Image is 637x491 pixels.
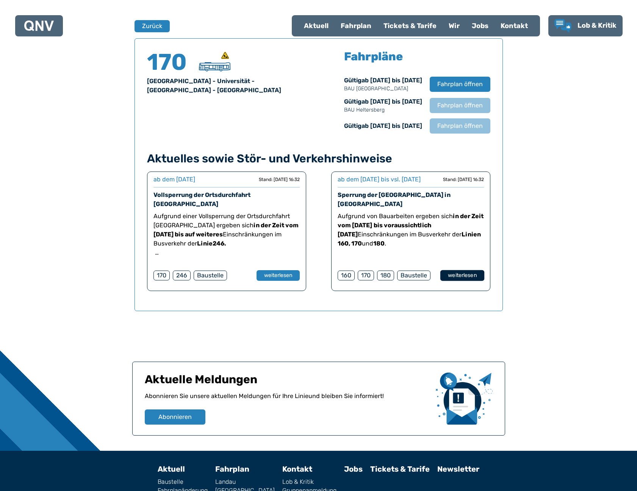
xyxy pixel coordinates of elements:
[338,212,484,229] strong: in der Zeit vom [DATE]
[215,479,275,485] a: Landau
[397,271,430,280] div: Baustelle
[437,101,483,110] span: Fahrplan öffnen
[147,77,310,95] div: [GEOGRAPHIC_DATA] - Universität - [GEOGRAPHIC_DATA] - [GEOGRAPHIC_DATA]
[335,16,377,36] a: Fahrplan
[153,175,195,184] div: ab dem [DATE]
[344,51,403,62] h5: Fahrpläne
[147,152,490,165] h4: Aktuelles sowie Stör- und Verkehrshinweise
[338,222,431,238] strong: bis voraussichtlich [DATE]
[554,19,617,33] a: Lob & Kritik
[257,270,300,281] button: weiterlesen
[158,412,192,422] span: Abonnieren
[443,176,484,183] div: Stand: [DATE] 16:32
[344,97,422,114] div: Gültig ab [DATE] bis [DATE]
[430,98,490,113] button: Fahrplan öffnen
[338,212,484,248] p: Aufgrund von Bauarbeiten ergeben sich Einschränkungen im Busverkehr der und .
[430,77,490,92] button: Fahrplan öffnen
[173,271,191,280] div: 246
[436,373,493,425] img: newsletter
[145,409,205,425] button: Abonnieren
[373,240,385,247] strong: 180
[338,175,421,184] div: ab dem [DATE] bis vsl. [DATE]
[158,464,185,474] a: Aktuell
[194,271,227,280] div: Baustelle
[153,212,300,248] p: Aufgrund einer Vollsperrung der Ortsdurchfahrt [GEOGRAPHIC_DATA] ergeben sich Einschränkungen im ...
[215,464,249,474] a: Fahrplan
[197,240,213,247] strong: Linie
[199,62,230,71] img: Überlandbus
[344,76,422,93] div: Gültig ab [DATE] bis [DATE]
[437,464,479,474] a: Newsletter
[135,20,170,32] button: Zurück
[282,479,336,485] a: Lob & Kritik
[443,16,466,36] a: Wir
[158,479,208,485] a: Baustelle
[147,51,193,74] h4: 170
[213,240,226,247] strong: 246.
[338,271,355,280] div: 160
[437,121,483,131] span: Fahrplan öffnen
[358,271,374,280] div: 170
[377,16,443,36] a: Tickets & Tarife
[344,85,422,93] p: BAU [GEOGRAPHIC_DATA]
[344,106,422,114] p: BAU Heltersberg
[24,20,54,31] img: QNV Logo
[338,231,481,247] strong: Linien 160, 170
[370,464,430,474] a: Tickets & Tarife
[153,271,170,280] div: 170
[259,176,300,183] div: Stand: [DATE] 16:32
[440,270,484,281] button: weiterlesen
[437,80,483,89] span: Fahrplan öffnen
[377,271,394,280] div: 180
[344,464,363,474] a: Jobs
[344,121,422,131] div: Gültig ab [DATE] bis [DATE]
[24,18,54,33] a: QNV Logo
[145,373,430,392] h1: Aktuelle Meldungen
[441,270,484,281] a: weiterlesen
[282,464,312,474] a: Kontakt
[298,16,335,36] a: Aktuell
[145,392,430,409] p: Abonnieren Sie unsere aktuellen Meldungen für Ihre Linie und bleiben Sie informiert!
[135,20,165,32] a: Zurück
[466,16,495,36] a: Jobs
[578,21,617,30] span: Lob & Kritik
[153,191,250,208] a: Vollsperrung der Ortsdurchfahrt [GEOGRAPHIC_DATA]
[338,191,451,208] a: Sperrung der [GEOGRAPHIC_DATA] in [GEOGRAPHIC_DATA]
[495,16,534,36] a: Kontakt
[153,222,299,238] strong: in der Zeit vom [DATE] bis auf weiteres
[430,118,490,134] button: Fahrplan öffnen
